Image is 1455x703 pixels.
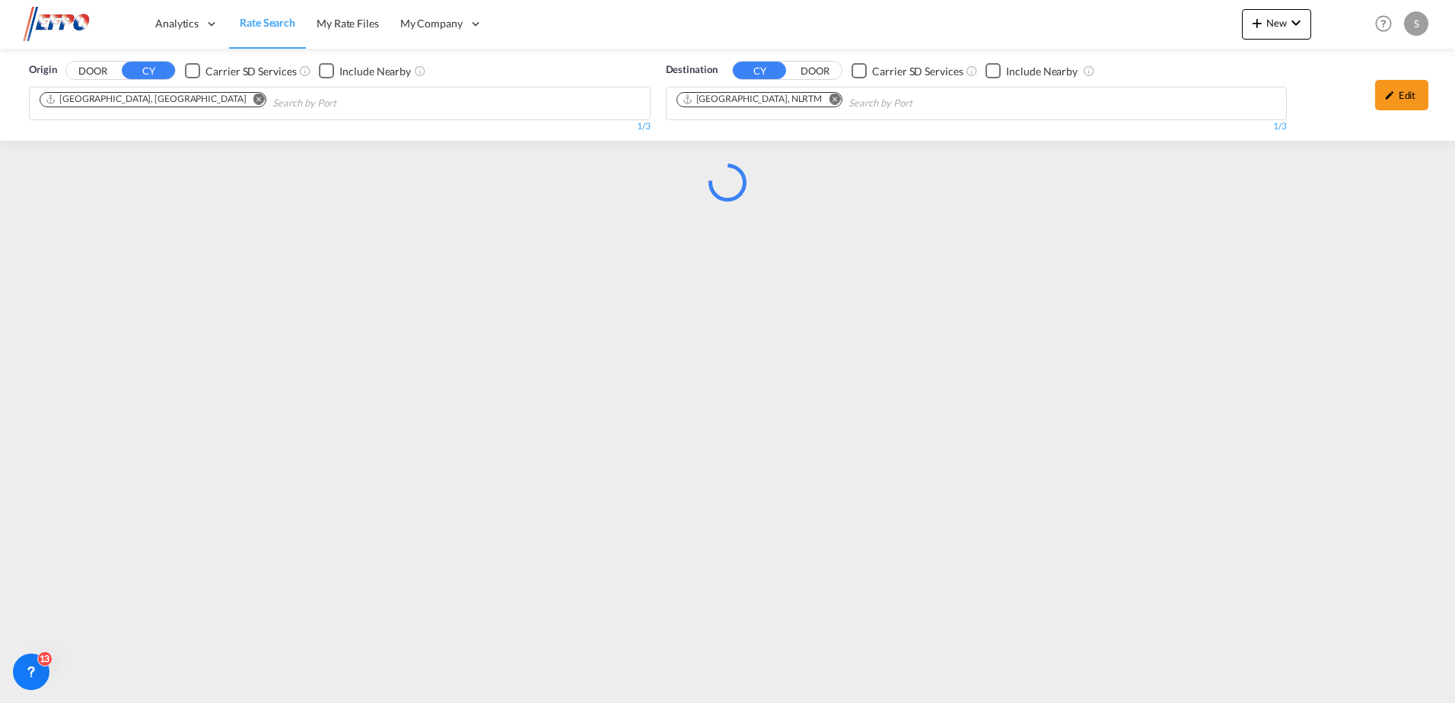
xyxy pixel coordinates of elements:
[872,64,963,79] div: Carrier SD Services
[240,16,295,29] span: Rate Search
[243,93,266,108] button: Remove
[733,62,786,79] button: CY
[414,65,426,77] md-icon: Unchecked: Ignores neighbouring ports when fetching rates.Checked : Includes neighbouring ports w...
[317,17,379,30] span: My Rate Files
[1083,65,1095,77] md-icon: Unchecked: Ignores neighbouring ports when fetching rates.Checked : Includes neighbouring ports w...
[682,93,823,106] div: Rotterdam, NLRTM
[1371,11,1404,38] div: Help
[1248,17,1305,29] span: New
[400,16,463,31] span: My Company
[1006,64,1078,79] div: Include Nearby
[272,91,417,116] input: Search by Port
[674,87,1000,116] md-chips-wrap: Chips container. Use arrow keys to select chips.
[848,91,993,116] input: Search by Port
[1375,80,1428,110] div: icon-pencilEdit
[66,62,119,80] button: DOOR
[666,120,1288,133] div: 1/3
[852,62,963,78] md-checkbox: Checkbox No Ink
[1287,14,1305,32] md-icon: icon-chevron-down
[1371,11,1396,37] span: Help
[819,93,842,108] button: Remove
[45,93,246,106] div: Shanghai, CNSHA
[205,64,296,79] div: Carrier SD Services
[966,65,978,77] md-icon: Unchecked: Search for CY (Container Yard) services for all selected carriers.Checked : Search for...
[23,7,126,41] img: d38966e06f5511efa686cdb0e1f57a29.png
[122,62,175,79] button: CY
[1248,14,1266,32] md-icon: icon-plus 400-fg
[37,87,423,116] md-chips-wrap: Chips container. Use arrow keys to select chips.
[985,62,1078,78] md-checkbox: Checkbox No Ink
[1404,11,1428,36] div: S
[682,93,826,106] div: Press delete to remove this chip.
[666,62,718,78] span: Destination
[788,62,842,80] button: DOOR
[1384,90,1395,100] md-icon: icon-pencil
[185,62,296,78] md-checkbox: Checkbox No Ink
[1242,9,1311,40] button: icon-plus 400-fgNewicon-chevron-down
[155,16,199,31] span: Analytics
[339,64,411,79] div: Include Nearby
[299,65,311,77] md-icon: Unchecked: Search for CY (Container Yard) services for all selected carriers.Checked : Search for...
[29,120,651,133] div: 1/3
[29,62,56,78] span: Origin
[45,93,249,106] div: Press delete to remove this chip.
[319,62,411,78] md-checkbox: Checkbox No Ink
